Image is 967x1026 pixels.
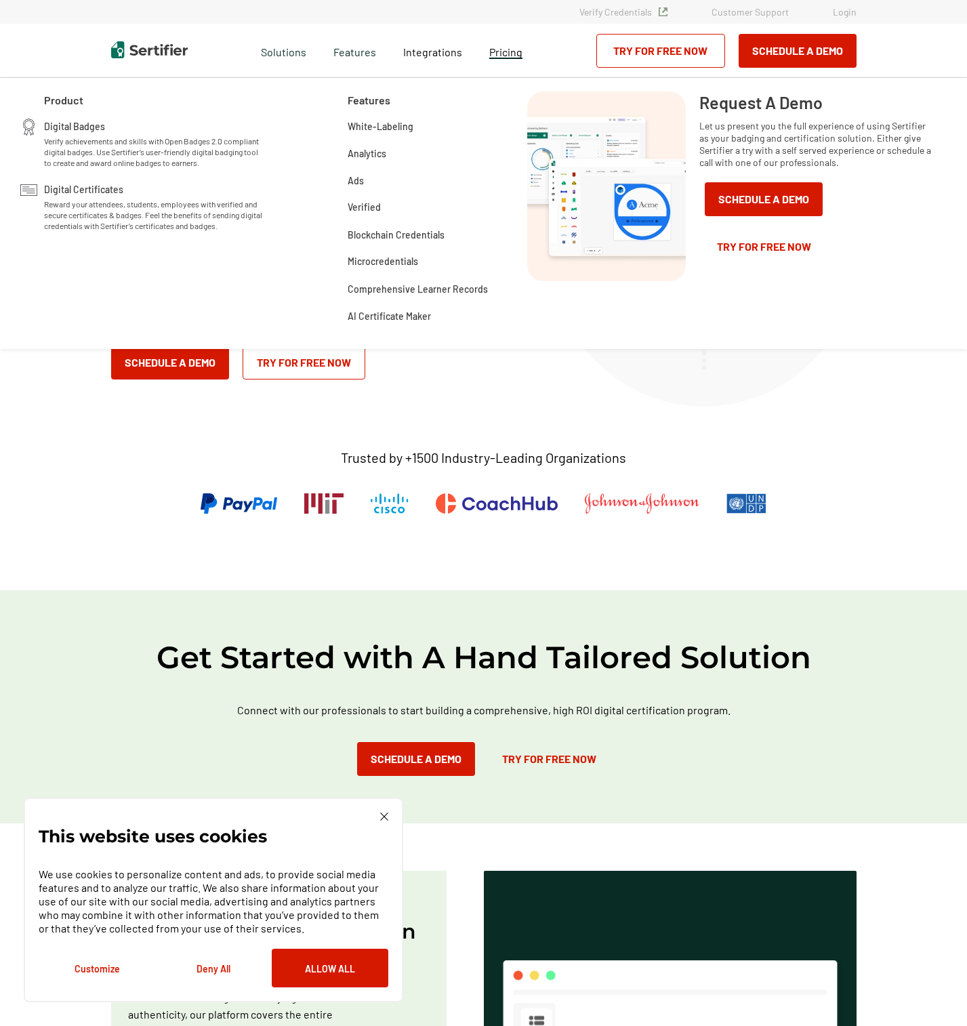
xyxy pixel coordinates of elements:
[699,91,823,113] span: Request A Demo
[111,346,229,379] button: Schedule a Demo
[348,281,488,295] a: Comprehensive Learner Records
[348,308,431,322] a: AI Certificate Maker
[348,146,386,159] a: Analytics
[201,493,277,514] img: PayPal
[348,254,418,268] a: Microcredentials
[357,742,475,776] button: Schedule a Demo
[243,346,365,379] a: Try for Free Now
[341,449,626,466] p: Trusted by +1500 Industry-Leading Organizations
[659,7,667,16] img: Verified
[579,6,667,18] a: Verify Credentials
[348,119,413,132] a: White-Labeling
[380,813,388,821] img: Cookie Popup Close
[527,91,686,281] img: Request A Demo
[77,638,890,677] h2: Get Started with A Hand Tailored Solution
[44,119,264,168] a: Digital BadgesVerify achievements and skills with Open Badges 2.0 compliant digital badges. Use S...
[436,493,558,514] img: CoachHub
[199,701,768,718] p: Connect with our professionals to start building a comprehensive, high ROI digital certification ...
[348,200,381,213] a: Verified
[348,253,418,269] span: Microcredentials
[489,45,522,58] span: Pricing
[272,949,388,987] button: Allow All
[333,42,376,59] span: Features
[739,34,857,68] button: Schedule a Demo
[348,173,364,186] a: Ads
[348,227,445,241] a: Blockchain Credentials
[44,91,83,108] span: Product
[371,493,409,514] img: Cisco
[111,41,188,58] img: Sertifier | Digital Credentialing Platform
[44,182,123,195] span: Digital Certificates
[705,182,823,216] button: Schedule a Demo
[712,6,789,18] a: Customer Support
[489,42,522,59] a: Pricing
[348,91,390,108] span: Features
[833,6,857,18] a: Login
[596,34,725,68] a: Try for Free Now
[585,493,699,514] img: Johnson & Johnson
[44,119,105,132] span: Digital Badges
[699,120,933,169] span: Let us present you the full experience of using Sertifier as your badging and certification solut...
[39,829,267,843] p: This website uses cookies
[348,199,381,215] span: Verified
[261,42,306,59] span: Solutions
[20,182,37,199] img: Digital Certificates Icon
[39,949,155,987] button: Customize
[403,42,462,59] a: Integrations
[304,493,344,514] img: Massachusetts Institute of Technology
[39,867,388,935] p: We use cookies to personalize content and ads, to provide social media features and to analyze ou...
[403,45,462,58] span: Integrations
[44,136,264,168] span: Verify achievements and skills with Open Badges 2.0 compliant digital badges. Use Sertifier’s use...
[699,230,828,264] a: Try for Free Now
[489,742,610,776] a: Try for Free Now
[726,493,766,514] img: UNDP
[44,182,264,231] a: Digital CertificatesReward your attendees, students, employees with verified and secure certifica...
[20,119,37,136] img: Digital Badges Icon
[155,949,272,987] button: Deny All
[44,199,264,231] span: Reward your attendees, students, employees with verified and secure certificates & badges. Feel t...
